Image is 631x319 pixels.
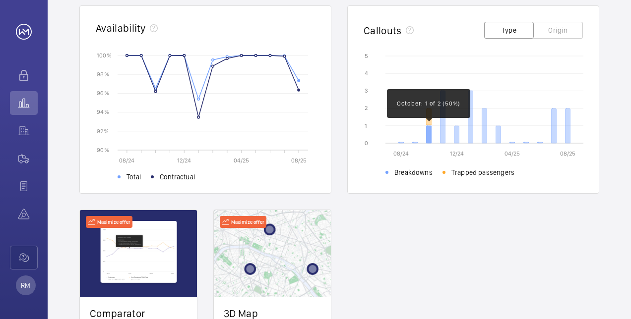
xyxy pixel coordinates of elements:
[97,108,109,115] text: 94 %
[220,216,266,228] div: Maximize offer
[560,150,575,157] text: 08/25
[505,150,520,157] text: 04/25
[97,146,109,153] text: 90 %
[365,53,368,59] text: 5
[21,280,30,290] p: RM
[86,216,132,228] div: Maximize offer
[126,172,141,182] span: Total
[364,24,402,37] h2: Callouts
[97,52,112,58] text: 100 %
[451,167,514,177] span: Trapped passengers
[393,150,409,157] text: 08/24
[365,140,368,147] text: 0
[177,157,191,164] text: 12/24
[365,122,367,129] text: 1
[533,22,583,39] button: Origin
[484,22,534,39] button: Type
[160,172,195,182] span: Contractual
[234,157,249,164] text: 04/25
[97,71,109,78] text: 98 %
[119,157,134,164] text: 08/24
[450,150,464,157] text: 12/24
[394,167,433,177] span: Breakdowns
[96,22,146,34] h2: Availability
[365,105,368,111] text: 2
[365,70,368,77] text: 4
[97,127,109,134] text: 92 %
[291,157,307,164] text: 08/25
[97,90,109,97] text: 96 %
[365,87,368,94] text: 3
